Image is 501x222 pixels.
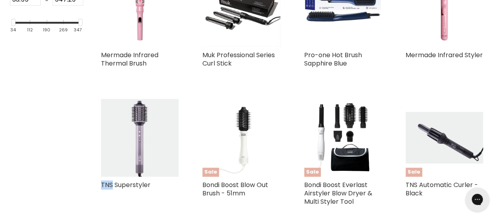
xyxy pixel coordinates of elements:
[101,50,158,68] a: Mermade Infrared Thermal Brush
[406,98,483,176] a: TNS Automatic Curler - BlackSale
[304,180,372,206] a: Bondi Boost Everlast Airstyler Blow Dryer & Multi Styler Tool
[202,50,275,68] a: Muk Professional Series Curl Stick
[202,98,280,176] a: Bondi Boost Blow Out Brush - 51mmSale
[202,180,268,198] a: Bondi Boost Blow Out Brush - 51mm
[27,27,33,32] div: 112
[304,98,382,176] img: Bondi Boost Everlast Airstyler Blow Dryer & Multi Styler Tool
[406,112,483,164] img: TNS Automatic Curler - Black
[10,27,16,32] div: 34
[202,100,280,176] img: Bondi Boost Blow Out Brush - 51mm
[406,168,422,177] span: Sale
[101,98,179,176] img: TNS Superstyler
[304,168,321,177] span: Sale
[304,50,362,68] a: Pro-one Hot Brush Sapphire Blue
[406,50,483,60] a: Mermade Infrared Styler
[43,27,50,32] div: 190
[74,27,82,32] div: 347
[461,185,493,214] iframe: Gorgias 实时聊天信使
[59,27,68,32] div: 269
[101,180,150,189] a: TNS Superstyler
[406,180,478,198] a: TNS Automatic Curler - Black
[202,168,219,177] span: Sale
[304,98,382,176] a: Bondi Boost Everlast Airstyler Blow Dryer & Multi Styler ToolSale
